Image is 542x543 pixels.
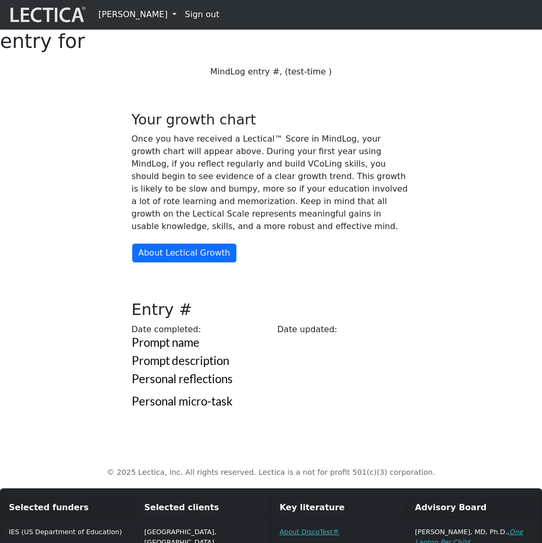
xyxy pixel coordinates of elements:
[271,323,417,336] div: Date updated:
[132,133,411,233] p: Once you have received a Lectical™ Score in MindLog, your growth chart will appear above. During ...
[181,4,223,25] a: Sign out
[132,354,411,368] h3: Prompt description
[8,5,86,24] img: lecticalive
[271,497,406,519] div: Key literature
[132,243,237,263] button: About Lectical Growth
[280,528,339,536] a: About DiscoTest®
[28,467,515,478] p: © 2025 Lectica, Inc. All rights reserved. Lectica is a not for profit 501(c)(3) corporation.
[94,4,181,25] a: [PERSON_NAME]
[132,111,411,128] h3: Your growth chart
[132,66,411,78] p: MindLog entry #, (test-time )
[132,323,201,336] label: Date completed:
[132,395,411,409] h3: Personal micro-task
[125,300,417,320] h2: Entry #
[9,527,127,537] p: IES (US Department of Education)
[407,497,541,519] div: Advisory Board
[132,372,411,386] h3: Personal reflections
[1,497,135,519] div: Selected funders
[136,497,271,519] div: Selected clients
[132,336,411,350] h3: Prompt name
